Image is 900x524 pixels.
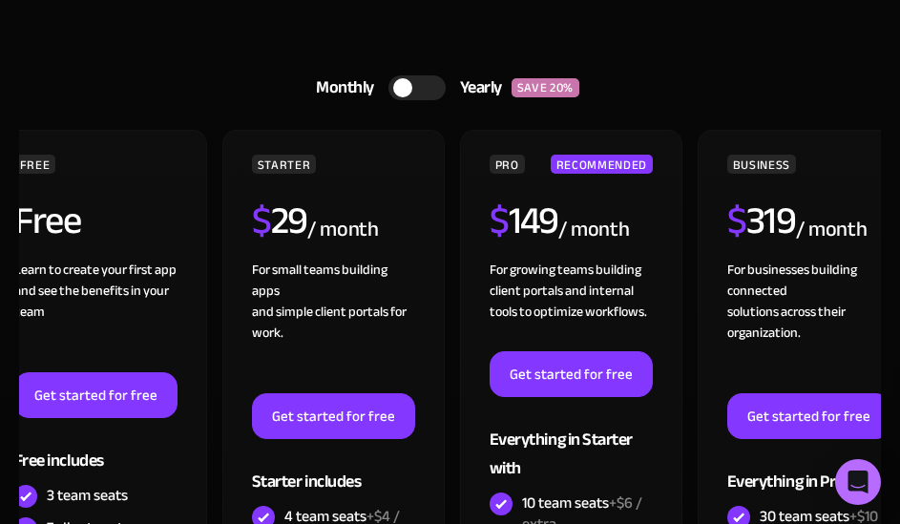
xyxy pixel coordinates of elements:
div: Everything in Pro with [727,439,890,501]
div: Open Intercom Messenger [835,459,881,505]
div: Monthly [292,73,388,102]
div: Learn to create your first app and see the benefits in your team ‍ [14,260,178,372]
h2: 149 [490,198,558,245]
div: Everything in Starter with [490,397,653,488]
div: / month [307,215,379,245]
span: $ [252,185,271,257]
a: Get started for free [14,372,178,418]
div: RECOMMENDED [551,155,653,174]
span: $ [727,185,746,257]
div: SAVE 20% [512,78,579,97]
a: Get started for free [252,393,415,439]
div: For small teams building apps and simple client portals for work. ‍ [252,260,415,393]
div: Starter includes [252,439,415,501]
div: For businesses building connected solutions across their organization. ‍ [727,260,890,393]
div: Yearly [446,73,512,102]
div: PRO [490,155,525,174]
div: For growing teams building client portals and internal tools to optimize workflows. [490,260,653,351]
div: / month [558,215,630,245]
div: FREE [14,155,56,174]
div: 3 team seats [47,485,128,506]
div: STARTER [252,155,316,174]
div: Free includes [14,418,178,480]
a: Get started for free [490,351,653,397]
h2: 319 [727,198,796,245]
h2: Free [14,198,81,245]
a: Get started for free [727,393,890,439]
h2: 29 [252,198,307,245]
div: / month [796,215,868,245]
span: $ [490,185,509,257]
div: BUSINESS [727,155,796,174]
